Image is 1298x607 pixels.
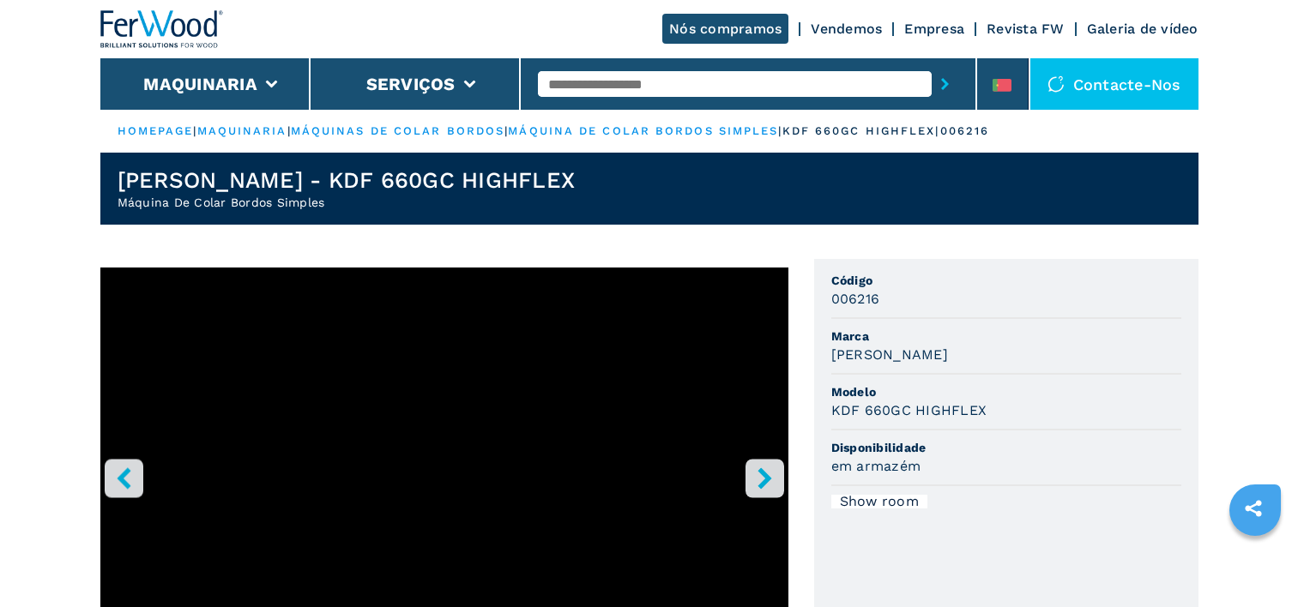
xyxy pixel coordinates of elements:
span: Código [831,272,1181,289]
div: Show room [831,495,927,508]
button: submit-button [932,64,958,104]
a: sharethis [1232,487,1275,530]
button: right-button [746,459,784,497]
a: máquina de colar bordos simples [508,124,778,137]
h2: Máquina De Colar Bordos Simples [118,194,576,211]
h3: [PERSON_NAME] [831,345,948,364]
a: HOMEPAGE [118,124,194,137]
span: | [778,124,782,137]
h3: em armazém [831,456,921,476]
span: Marca [831,328,1181,345]
h1: [PERSON_NAME] - KDF 660GC HIGHFLEX [118,166,576,194]
img: Contacte-nos [1047,75,1065,93]
p: 006216 [940,123,990,139]
a: Nós compramos [662,14,788,44]
a: Vendemos [811,21,882,37]
span: Disponibilidade [831,439,1181,456]
a: maquinaria [197,124,287,137]
a: Empresa [904,21,964,37]
h3: 006216 [831,289,880,309]
div: Contacte-nos [1030,58,1198,110]
h3: KDF 660GC HIGHFLEX [831,400,987,420]
button: Serviços [366,74,456,94]
p: kdf 660gc highflex | [782,123,940,139]
button: Maquinaria [143,74,257,94]
a: Revista FW [987,21,1065,37]
img: Ferwood [100,10,224,48]
a: máquinas de colar bordos [291,124,504,137]
span: Modelo [831,383,1181,400]
button: left-button [105,459,143,497]
iframe: Chat [1225,530,1285,594]
span: | [504,124,508,137]
a: Galeria de vídeo [1087,21,1198,37]
span: | [287,124,291,137]
span: | [193,124,196,137]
